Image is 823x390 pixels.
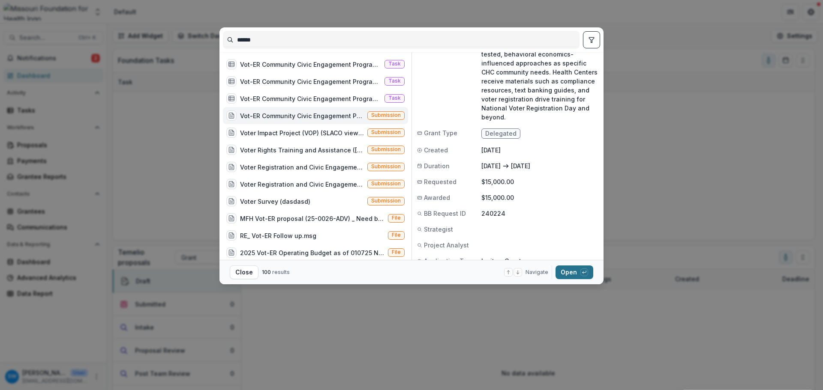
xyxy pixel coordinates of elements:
span: Delegated [485,130,517,137]
div: RE_ Vot-ER Follow up.msg [240,231,316,240]
span: Navigate [526,268,548,276]
div: 2025 Vot-ER Operating Budget as of 010725 No Salaries - Vot-ER Summary.pdf [240,248,384,257]
span: Task [388,95,401,101]
span: Created [424,146,448,155]
span: File [392,232,401,238]
p: [DATE] [511,161,530,170]
span: results [272,269,290,275]
span: Submission [371,198,401,204]
p: 240224 [481,209,598,218]
span: Awarded [424,193,450,202]
div: Vot-ER Community Civic Engagement Program to support of Family Care Health Centers - 6241 [240,60,381,69]
div: Voter Rights Training and Assistance ([PERSON_NAME] proposes researching, preparing and presentin... [240,146,364,155]
span: Submission [371,112,401,118]
span: 100 [262,269,271,275]
span: BB Request ID [424,209,466,218]
span: Task [388,61,401,67]
div: Vot-ER Community Civic Engagement Program to support of Family Care Health Centers - 6239 [240,77,381,86]
p: Invite - Grant [481,256,598,265]
span: File [392,215,401,221]
span: Project Analyst [424,241,469,250]
div: Vot-ER Community Civic Engagement Program to support of Family Care Health Centers (Vot-ER's CCEP... [240,111,364,120]
span: Grant Type [424,128,457,137]
div: Voter Impact Project (VOP) (SLACO views community engagement as an essential Get Out the Vote str... [240,128,364,137]
button: Open [556,265,593,279]
p: $15,000.00 [481,193,598,202]
p: $15,000.00 [481,177,598,186]
div: Voter Registration and Civic Engagement in [GEOGRAPHIC_DATA] and County (Our voter registration a... [240,180,364,189]
span: Requested [424,177,457,186]
button: Close [230,265,258,279]
button: toggle filters [583,31,600,48]
span: Strategist [424,225,453,234]
p: [DATE] [481,146,598,155]
span: Task [388,78,401,84]
span: Submission [371,181,401,187]
span: Duration [424,161,450,170]
div: MFH Vot-ER proposal (25-0026-ADV) _ Need budget in word document.msg [240,214,384,223]
span: File [392,249,401,255]
div: Voter Registration and Civic Engagement (SLU's Center for Service and Community Engagement will c... [240,163,364,172]
span: Submission [371,146,401,152]
span: Submission [371,129,401,135]
span: Application Type [424,256,475,265]
div: Voter Survey (dasdasd) [240,197,310,206]
span: Submission [371,164,401,170]
div: Vot-ER Community Civic Engagement Program to support of Family Care Health Centers - 6240 [240,94,381,103]
p: [DATE] [481,161,501,170]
